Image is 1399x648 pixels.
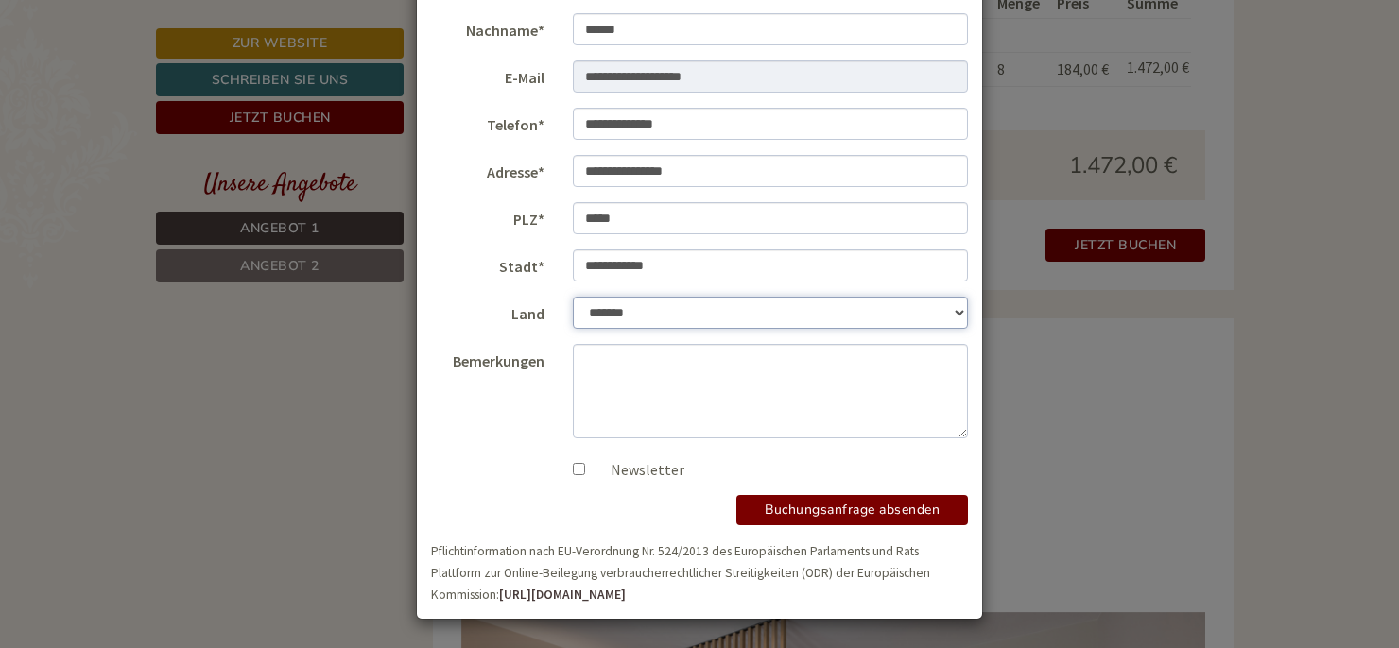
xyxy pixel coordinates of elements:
[417,344,559,372] label: Bemerkungen
[431,543,930,603] small: Pflichtinformation nach EU-Verordnung Nr. 524/2013 des Europäischen Parlaments und Rats Plattform...
[499,587,626,603] a: [URL][DOMAIN_NAME]
[28,92,291,105] small: 11:25
[417,60,559,89] label: E-Mail
[28,55,291,70] div: [GEOGRAPHIC_DATA]
[417,249,559,278] label: Stadt*
[417,108,559,136] label: Telefon*
[631,498,745,531] button: Senden
[736,495,968,525] button: Buchungsanfrage absenden
[417,13,559,42] label: Nachname*
[315,14,430,46] div: Donnerstag
[417,297,559,325] label: Land
[592,459,684,481] label: Newsletter
[14,51,301,109] div: Guten Tag, wie können wir Ihnen helfen?
[417,155,559,183] label: Adresse*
